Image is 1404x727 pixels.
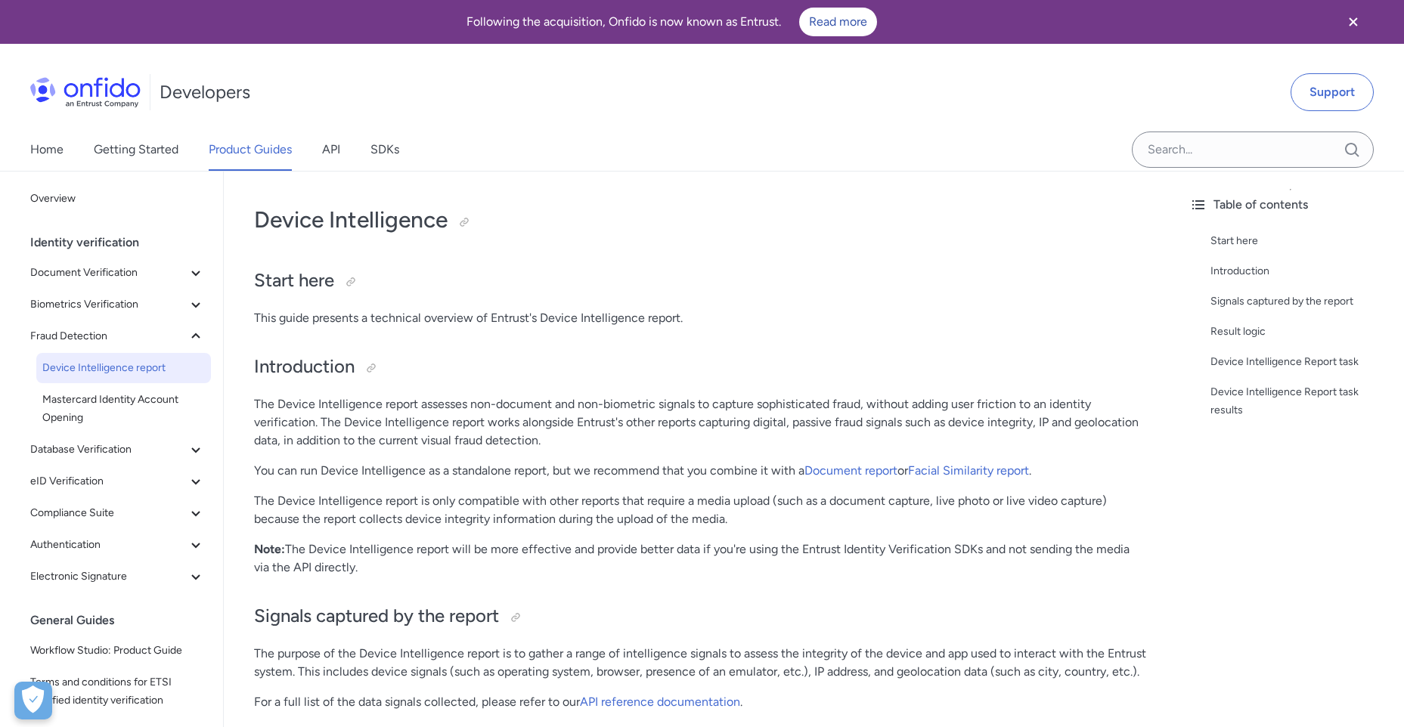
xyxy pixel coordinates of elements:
[370,128,399,171] a: SDKs
[580,695,740,709] a: API reference documentation
[1210,262,1392,280] a: Introduction
[1189,196,1392,214] div: Table of contents
[254,309,1147,327] p: This guide presents a technical overview of Entrust's Device Intelligence report.
[24,184,211,214] a: Overview
[24,258,211,288] button: Document Verification
[24,435,211,465] button: Database Verification
[1344,13,1362,31] svg: Close banner
[804,463,897,478] a: Document report
[94,128,178,171] a: Getting Started
[36,353,211,383] a: Device Intelligence report
[30,441,187,459] span: Database Verification
[18,8,1325,36] div: Following the acquisition, Onfido is now known as Entrust.
[254,604,1147,630] h2: Signals captured by the report
[24,530,211,560] button: Authentication
[254,693,1147,711] p: For a full list of the data signals collected, please refer to our .
[254,354,1147,380] h2: Introduction
[30,605,217,636] div: General Guides
[30,264,187,282] span: Document Verification
[1210,232,1392,250] a: Start here
[24,321,211,351] button: Fraud Detection
[908,463,1029,478] a: Facial Similarity report
[30,642,205,660] span: Workflow Studio: Product Guide
[254,645,1147,681] p: The purpose of the Device Intelligence report is to gather a range of intelligence signals to ass...
[42,359,205,377] span: Device Intelligence report
[30,327,187,345] span: Fraud Detection
[24,667,211,716] a: Terms and conditions for ETSI certified identity verification
[799,8,877,36] a: Read more
[30,673,205,710] span: Terms and conditions for ETSI certified identity verification
[24,498,211,528] button: Compliance Suite
[30,128,64,171] a: Home
[254,540,1147,577] p: The Device Intelligence report will be more effective and provide better data if you're using the...
[1210,353,1392,371] a: Device Intelligence Report task
[1210,323,1392,341] a: Result logic
[30,472,187,490] span: eID Verification
[1132,131,1374,168] input: Onfido search input field
[24,289,211,320] button: Biometrics Verification
[24,466,211,497] button: eID Verification
[254,462,1147,480] p: You can run Device Intelligence as a standalone report, but we recommend that you combine it with...
[30,190,205,208] span: Overview
[1210,383,1392,419] a: Device Intelligence Report task results
[254,395,1147,450] p: The Device Intelligence report assesses non-document and non-biometric signals to capture sophist...
[42,391,205,427] span: Mastercard Identity Account Opening
[1325,3,1381,41] button: Close banner
[254,268,1147,294] h2: Start here
[254,205,1147,235] h1: Device Intelligence
[14,682,52,719] button: Open Preferences
[36,385,211,433] a: Mastercard Identity Account Opening
[254,542,285,556] strong: Note:
[30,295,187,314] span: Biometrics Verification
[30,568,187,586] span: Electronic Signature
[209,128,292,171] a: Product Guides
[254,492,1147,528] p: The Device Intelligence report is only compatible with other reports that require a media upload ...
[30,504,187,522] span: Compliance Suite
[322,128,340,171] a: API
[14,682,52,719] div: Cookie Preferences
[30,227,217,258] div: Identity verification
[1291,73,1374,111] a: Support
[30,536,187,554] span: Authentication
[24,636,211,666] a: Workflow Studio: Product Guide
[24,561,211,592] button: Electronic Signature
[1210,292,1392,311] a: Signals captured by the report
[30,77,141,107] img: Onfido Logo
[160,80,250,104] h1: Developers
